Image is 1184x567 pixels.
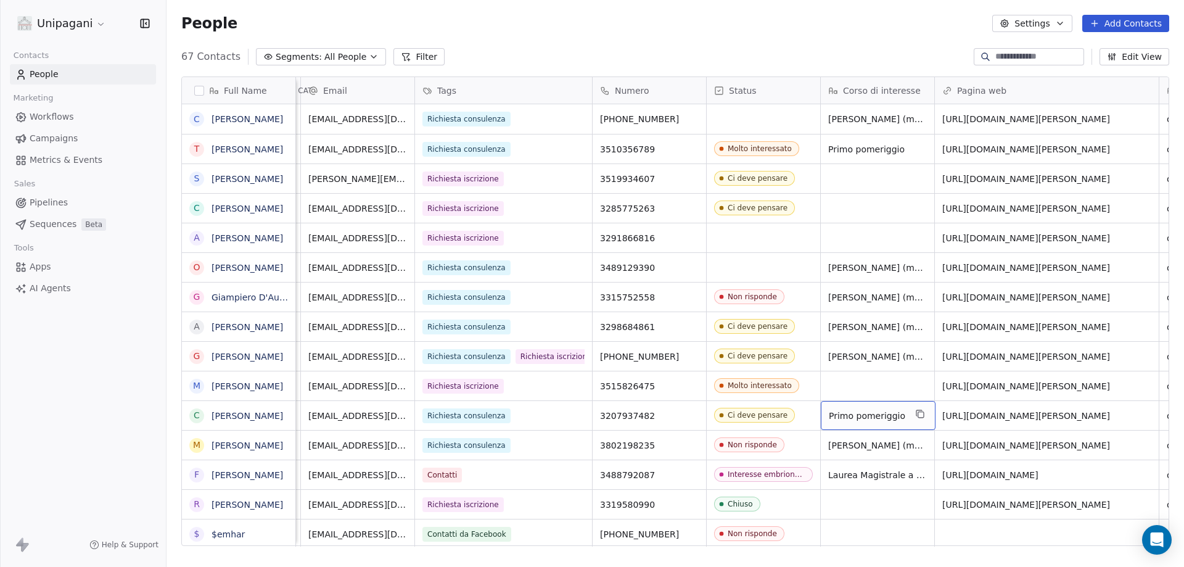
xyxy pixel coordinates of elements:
[942,441,1110,450] a: [URL][DOMAIN_NAME][PERSON_NAME]
[194,291,200,304] div: G
[942,470,1038,480] a: [URL][DOMAIN_NAME]
[212,263,283,273] a: [PERSON_NAME]
[194,231,200,244] div: A
[600,202,699,215] span: 3285775263
[828,143,927,155] span: Primo pomeriggio
[212,144,283,154] a: [PERSON_NAME]
[728,174,787,183] div: Ci deve pensare
[728,322,787,331] div: Ci deve pensare
[308,410,407,422] span: [EMAIL_ADDRESS][DOMAIN_NAME]
[10,214,156,234] a: SequencesBeta
[298,86,312,96] span: CAT
[212,500,283,510] a: [PERSON_NAME]
[324,51,366,64] span: All People
[828,321,927,333] span: [PERSON_NAME] (massimo 18:30)
[600,262,699,274] span: 3489129390
[308,321,407,333] span: [EMAIL_ADDRESS][DOMAIN_NAME]
[422,201,504,216] span: Richiesta iscrizione
[942,144,1110,154] a: [URL][DOMAIN_NAME][PERSON_NAME]
[194,113,200,126] div: C
[224,85,267,97] span: Full Name
[828,469,927,481] span: Laurea Magistrale a Ciclo Unico in Giurisprudenza (LMG-01)
[102,540,158,550] span: Help & Support
[600,350,699,363] span: [PHONE_NUMBER]
[422,290,511,305] span: Richiesta consulenza
[1100,48,1169,65] button: Edit View
[308,143,407,155] span: [EMAIL_ADDRESS][DOMAIN_NAME]
[1082,15,1169,32] button: Add Contacts
[422,231,504,246] span: Richiesta iscrizione
[942,233,1110,243] a: [URL][DOMAIN_NAME][PERSON_NAME]
[828,113,927,125] span: [PERSON_NAME] (massimo 18:30)
[828,350,927,363] span: [PERSON_NAME] (massimo 18:30)
[600,439,699,452] span: 3802198235
[30,260,51,273] span: Apps
[422,349,511,364] span: Richiesta consulenza
[728,441,777,449] div: Non risponde
[600,173,699,185] span: 3519934607
[30,282,71,295] span: AI Agents
[600,410,699,422] span: 3207937482
[212,470,283,480] a: [PERSON_NAME]
[308,262,407,274] span: [EMAIL_ADDRESS][DOMAIN_NAME]
[821,77,934,104] div: Corso di interesse
[181,49,240,64] span: 67 Contacts
[600,528,699,540] span: [PHONE_NUMBER]
[600,232,699,244] span: 3291866816
[30,196,68,209] span: Pipelines
[212,352,283,362] a: [PERSON_NAME]
[942,381,1110,391] a: [URL][DOMAIN_NAME][PERSON_NAME]
[10,257,156,277] a: Apps
[728,292,777,301] div: Non risponde
[828,262,927,274] span: [PERSON_NAME] (massimo 18:30)
[8,89,59,107] span: Marketing
[437,85,456,97] span: Tags
[10,107,156,127] a: Workflows
[193,379,200,392] div: M
[8,46,54,65] span: Contacts
[193,261,200,274] div: O
[942,263,1110,273] a: [URL][DOMAIN_NAME][PERSON_NAME]
[30,154,102,167] span: Metrics & Events
[422,112,511,126] span: Richiesta consulenza
[422,320,511,334] span: Richiesta consulenza
[194,350,200,363] div: G
[942,322,1110,332] a: [URL][DOMAIN_NAME][PERSON_NAME]
[212,292,290,302] a: Giampiero D'Auria
[10,192,156,213] a: Pipelines
[308,528,407,540] span: [EMAIL_ADDRESS][DOMAIN_NAME]
[308,232,407,244] span: [EMAIL_ADDRESS][DOMAIN_NAME]
[37,15,93,31] span: Unipagani
[212,233,283,243] a: [PERSON_NAME]
[308,113,407,125] span: [EMAIL_ADDRESS][DOMAIN_NAME]
[728,470,805,479] div: Interesse embrionale
[212,411,283,421] a: [PERSON_NAME]
[212,322,283,332] a: [PERSON_NAME]
[81,218,106,231] span: Beta
[422,468,462,482] span: Contatti
[212,174,283,184] a: [PERSON_NAME]
[308,350,407,363] span: [EMAIL_ADDRESS][DOMAIN_NAME]
[182,104,296,547] div: grid
[9,175,41,193] span: Sales
[422,142,511,157] span: Richiesta consulenza
[516,349,597,364] span: Richiesta iscrizione
[422,438,511,453] span: Richiesta consulenza
[942,500,1110,510] a: [URL][DOMAIN_NAME][PERSON_NAME]
[729,85,757,97] span: Status
[323,85,347,97] span: Email
[600,499,699,511] span: 3319580990
[9,239,39,257] span: Tools
[194,143,200,155] div: T
[728,204,787,212] div: Ci deve pensare
[728,144,792,153] div: Molto interessato
[193,439,200,452] div: M
[422,497,504,512] span: Richiesta iscrizione
[942,174,1110,184] a: [URL][DOMAIN_NAME][PERSON_NAME]
[942,411,1110,421] a: [URL][DOMAIN_NAME][PERSON_NAME]
[600,113,699,125] span: [PHONE_NUMBER]
[308,499,407,511] span: [EMAIL_ADDRESS][DOMAIN_NAME]
[308,202,407,215] span: [EMAIL_ADDRESS][DOMAIN_NAME]
[276,51,322,64] span: Segments:
[600,469,699,481] span: 3488792087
